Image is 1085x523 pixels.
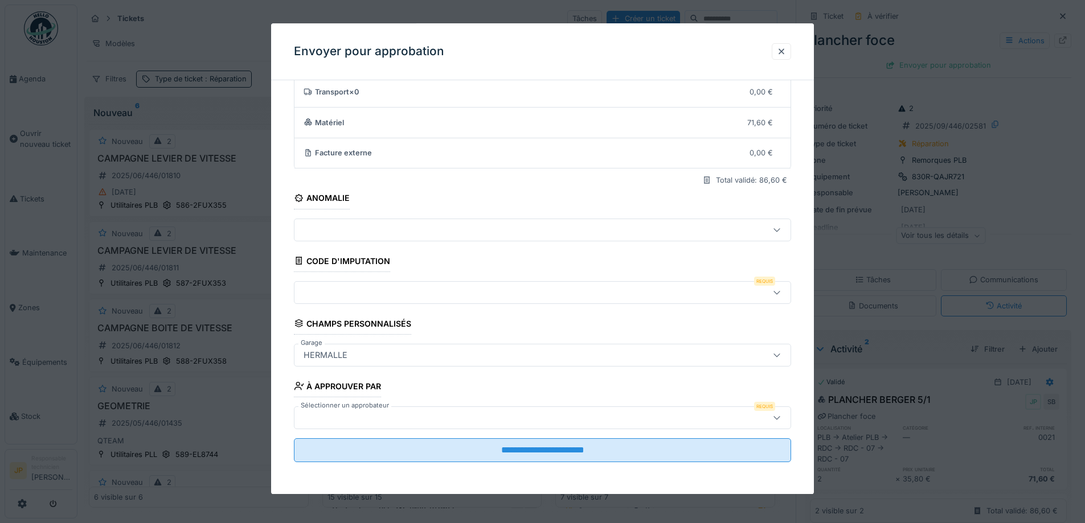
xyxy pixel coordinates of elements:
div: Anomalie [294,190,350,209]
div: 71,60 € [747,117,773,128]
div: Code d'imputation [294,253,390,272]
div: Transport × 0 [304,87,741,97]
div: 0,00 € [750,87,773,97]
summary: Matériel71,60 € [299,112,786,133]
div: Champs personnalisés [294,315,411,335]
label: Sélectionner un approbateur [298,401,391,410]
div: Requis [754,402,775,411]
div: À approuver par [294,378,381,397]
div: Facture externe [304,148,741,159]
h3: Envoyer pour approbation [294,44,444,59]
div: Matériel [304,117,739,128]
summary: Transport×00,00 € [299,81,786,102]
summary: Facture externe0,00 € [299,143,786,164]
div: HERMALLE [299,349,352,361]
div: Total validé: 86,60 € [716,175,787,186]
div: 0,00 € [750,148,773,159]
label: Garage [298,338,325,348]
div: Requis [754,277,775,286]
